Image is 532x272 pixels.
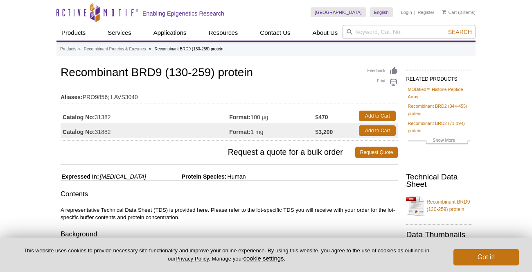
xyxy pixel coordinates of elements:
[78,47,81,51] li: »
[100,173,146,180] i: [MEDICAL_DATA]
[61,173,99,180] span: Expressed In:
[255,25,295,41] a: Contact Us
[229,113,250,121] strong: Format:
[84,45,146,53] a: Recombinant Proteins & Enzymes
[61,88,398,102] td: PRO9856; LAVS3040
[13,247,440,263] p: This website uses cookies to provide necessary site functionality and improve your online experie...
[61,206,398,221] p: A representative Technical Data Sheet (TDS) is provided here. Please refer to the lot-specific TD...
[204,25,243,41] a: Resources
[408,102,470,117] a: Recombinant BRD2 (344-455) protein
[367,66,398,75] a: Feedback
[61,93,83,101] strong: Aliases:
[149,25,192,41] a: Applications
[226,173,246,180] span: Human
[176,256,209,262] a: Privacy Policy
[63,113,95,121] strong: Catalog No:
[229,128,250,136] strong: Format:
[355,147,398,158] a: Request Quote
[442,10,446,14] img: Your Cart
[63,128,95,136] strong: Catalog No:
[359,111,396,121] a: Add to Cart
[414,7,415,17] li: |
[142,10,224,17] h2: Enabling Epigenetics Research
[148,173,227,180] span: Protein Species:
[61,229,398,241] h3: Background
[61,147,355,158] span: Request a quote for a bulk order
[155,47,223,51] li: Recombinant BRD9 (130-259) protein
[370,7,393,17] a: English
[442,9,457,15] a: Cart
[401,9,412,15] a: Login
[229,123,315,138] td: 1 mg
[406,231,471,238] h2: Data Thumbnails
[311,7,366,17] a: [GEOGRAPHIC_DATA]
[61,66,398,80] h1: Recombinant BRD9 (130-259) protein
[316,128,333,136] strong: $3,200
[61,109,229,123] td: 31382
[406,193,471,218] a: Recombinant BRD9 (130-259) protein
[316,113,328,121] strong: $470
[408,136,470,146] a: Show More
[103,25,136,41] a: Services
[308,25,343,41] a: About Us
[408,86,470,100] a: MODified™ Histone Peptide Array
[56,25,90,41] a: Products
[60,45,76,53] a: Products
[343,25,476,39] input: Keyword, Cat. No.
[453,249,519,265] button: Got it!
[406,70,471,84] h2: RELATED PRODUCTS
[417,9,434,15] a: Register
[359,125,396,136] a: Add to Cart
[406,173,471,188] h2: Technical Data Sheet
[446,28,474,36] button: Search
[442,7,476,17] li: (0 items)
[229,109,315,123] td: 100 µg
[408,120,470,134] a: Recombinant BRD2 (71-194) protein
[448,29,472,35] span: Search
[149,47,151,51] li: »
[61,189,398,201] h3: Contents
[61,123,229,138] td: 31882
[243,255,284,262] button: cookie settings
[367,77,398,86] a: Print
